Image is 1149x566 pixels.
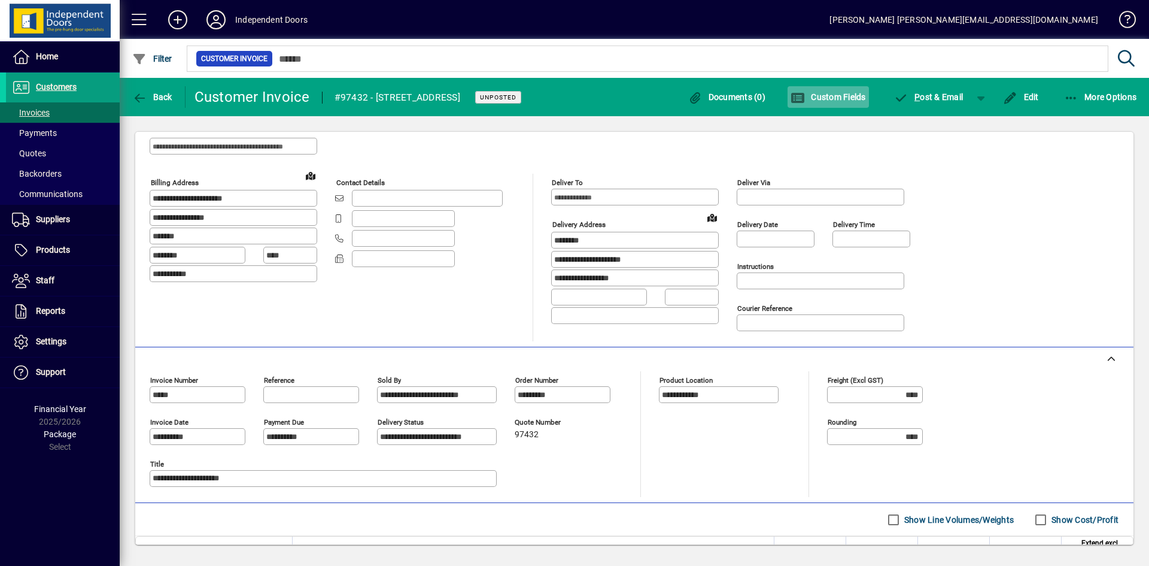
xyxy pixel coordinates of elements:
[150,418,189,426] mat-label: Invoice date
[12,169,62,178] span: Backorders
[480,93,516,101] span: Unposted
[1110,2,1134,41] a: Knowledge Base
[828,418,856,426] mat-label: Rounding
[515,430,539,440] span: 97432
[1064,92,1137,102] span: More Options
[36,306,65,316] span: Reports
[44,429,76,439] span: Package
[6,327,120,357] a: Settings
[132,54,172,63] span: Filter
[36,214,70,224] span: Suppliers
[6,296,120,326] a: Reports
[941,543,982,556] span: Discount (%)
[159,9,197,31] button: Add
[36,82,77,92] span: Customers
[1069,537,1118,563] span: Extend excl GST ($)
[833,220,875,229] mat-label: Delivery time
[6,184,120,204] a: Communications
[6,143,120,164] a: Quotes
[1030,543,1054,556] span: GST ($)
[737,304,792,313] mat-label: Courier Reference
[378,376,401,385] mat-label: Sold by
[6,358,120,388] a: Support
[6,42,120,72] a: Home
[816,543,838,556] span: Supply
[129,48,175,69] button: Filter
[301,166,320,185] a: View on map
[1049,514,1118,526] label: Show Cost/Profit
[378,418,424,426] mat-label: Delivery status
[235,10,308,29] div: Independent Doors
[151,543,165,556] span: Item
[737,178,770,187] mat-label: Deliver via
[129,86,175,108] button: Back
[737,262,774,271] mat-label: Instructions
[515,419,586,426] span: Quote number
[894,92,963,102] span: ost & Email
[36,337,66,346] span: Settings
[194,87,310,107] div: Customer Invoice
[6,235,120,265] a: Products
[34,404,86,414] span: Financial Year
[1000,86,1042,108] button: Edit
[1061,86,1140,108] button: More Options
[914,92,920,102] span: P
[791,92,866,102] span: Custom Fields
[36,245,70,255] span: Products
[335,88,460,107] div: #97432 - [STREET_ADDRESS]
[685,86,768,108] button: Documents (0)
[6,164,120,184] a: Backorders
[36,52,58,61] span: Home
[12,128,57,138] span: Payments
[552,178,583,187] mat-label: Deliver To
[6,102,120,123] a: Invoices
[1003,92,1039,102] span: Edit
[201,53,268,65] span: Customer Invoice
[150,460,164,468] mat-label: Title
[737,220,778,229] mat-label: Delivery date
[12,108,50,117] span: Invoices
[703,208,722,227] a: View on map
[132,92,172,102] span: Back
[856,543,910,556] span: Rate excl GST ($)
[150,376,198,385] mat-label: Invoice number
[829,10,1098,29] div: [PERSON_NAME] [PERSON_NAME][EMAIL_ADDRESS][DOMAIN_NAME]
[36,276,54,285] span: Staff
[902,514,1014,526] label: Show Line Volumes/Weights
[120,86,186,108] app-page-header-button: Back
[788,86,869,108] button: Custom Fields
[888,86,969,108] button: Post & Email
[515,376,558,385] mat-label: Order number
[197,9,235,31] button: Profile
[12,189,83,199] span: Communications
[688,92,765,102] span: Documents (0)
[828,376,883,385] mat-label: Freight (excl GST)
[6,205,120,235] a: Suppliers
[264,376,294,385] mat-label: Reference
[300,543,336,556] span: Description
[659,376,713,385] mat-label: Product location
[36,367,66,377] span: Support
[6,266,120,296] a: Staff
[6,123,120,143] a: Payments
[12,149,46,158] span: Quotes
[264,418,304,426] mat-label: Payment due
